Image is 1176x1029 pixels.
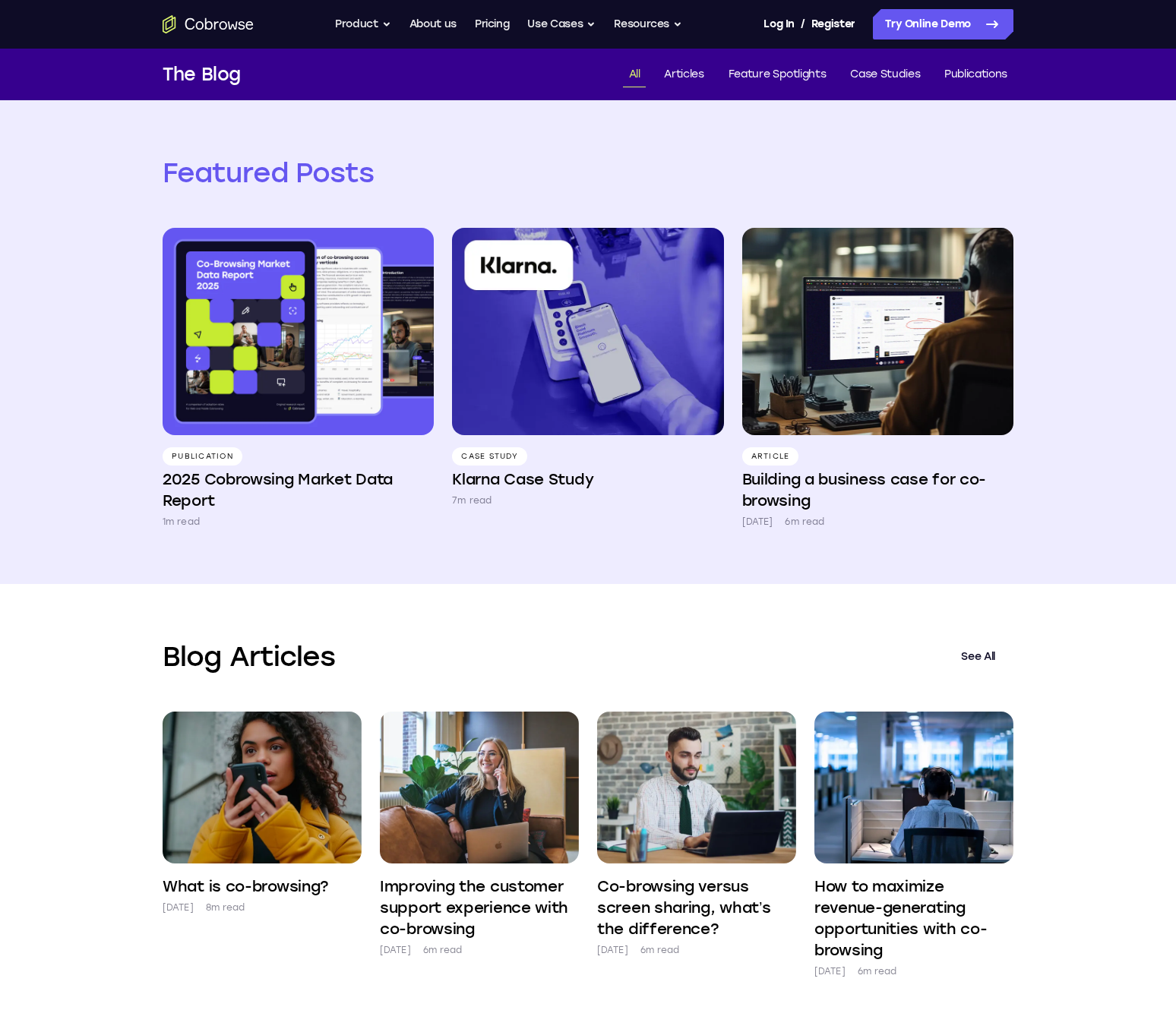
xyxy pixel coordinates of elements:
[527,9,596,39] button: Use Cases
[380,712,579,863] img: Improving the customer support experience with co-browsing
[163,15,254,33] a: Go to the home page
[943,639,1013,675] a: See All
[785,514,824,529] p: 6m read
[452,493,492,508] p: 7m read
[380,712,579,958] a: Improving the customer support experience with co-browsing [DATE] 6m read
[814,712,1013,863] img: How to maximize revenue-generating opportunities with co-browsing
[858,964,897,979] p: 6m read
[742,447,799,466] p: Article
[742,228,1013,435] img: Building a business case for co-browsing
[722,62,833,87] a: Feature Spotlights
[658,62,710,87] a: Articles
[380,942,411,958] p: [DATE]
[597,712,796,863] img: Co-browsing versus screen sharing, what’s the difference?
[742,514,773,529] p: [DATE]
[163,712,362,915] a: What is co-browsing? [DATE] 8m read
[335,9,391,39] button: Product
[452,228,723,435] img: Klarna Case Study
[452,447,527,466] p: Case Study
[814,964,846,979] p: [DATE]
[873,9,1013,39] a: Try Online Demo
[452,469,593,490] h4: Klarna Case Study
[763,9,794,39] a: Log In
[597,712,796,958] a: Co-browsing versus screen sharing, what’s the difference? [DATE] 6m read
[814,712,1013,979] a: How to maximize revenue-generating opportunities with co-browsing [DATE] 6m read
[423,942,463,958] p: 6m read
[452,228,723,508] a: Case Study Klarna Case Study 7m read
[597,876,796,939] h4: Co-browsing versus screen sharing, what’s the difference?
[206,900,245,915] p: 8m read
[163,228,434,435] img: 2025 Cobrowsing Market Data Report
[163,469,434,511] h4: 2025 Cobrowsing Market Data Report
[163,900,194,915] p: [DATE]
[623,62,646,87] a: All
[742,228,1013,529] a: Article Building a business case for co-browsing [DATE] 6m read
[163,514,200,529] p: 1m read
[814,876,1013,961] h4: How to maximize revenue-generating opportunities with co-browsing
[844,62,926,87] a: Case Studies
[163,712,362,863] img: What is co-browsing?
[811,9,855,39] a: Register
[597,942,628,958] p: [DATE]
[163,228,434,529] a: Publication 2025 Cobrowsing Market Data Report 1m read
[163,876,329,897] h4: What is co-browsing?
[938,62,1013,87] a: Publications
[163,61,241,88] h1: The Blog
[742,469,1013,511] h4: Building a business case for co-browsing
[163,639,943,675] h2: Blog Articles
[409,9,457,39] a: About us
[640,942,680,958] p: 6m read
[475,9,510,39] a: Pricing
[163,447,242,466] p: Publication
[801,15,805,33] span: /
[380,876,579,939] h4: Improving the customer support experience with co-browsing
[163,155,1013,191] h2: Featured Posts
[614,9,682,39] button: Resources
